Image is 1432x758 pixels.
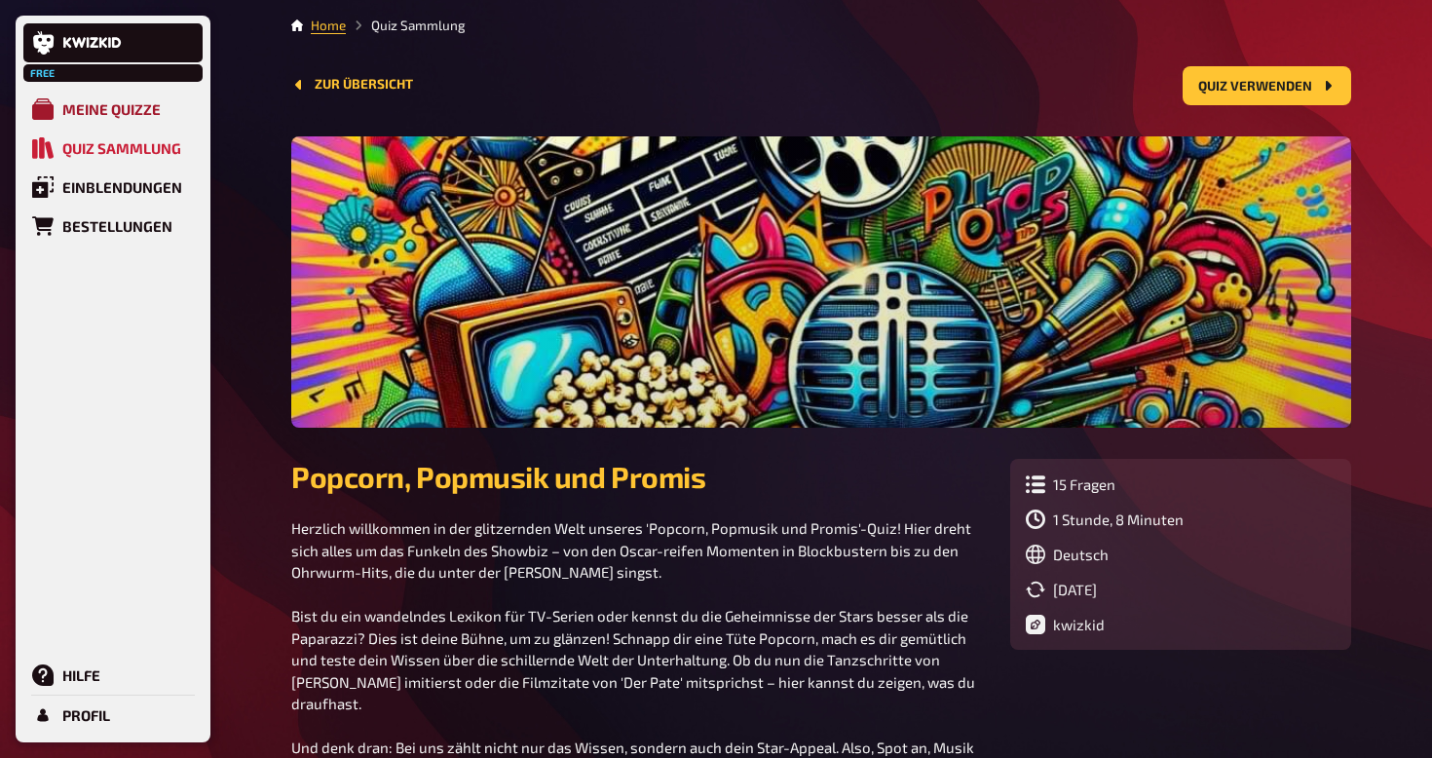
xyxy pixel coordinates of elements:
[23,90,203,129] a: Meine Quizze
[291,77,413,93] button: Zur Übersicht
[311,16,346,35] li: Home
[1026,580,1336,599] div: Letztes Update
[1026,510,1336,529] div: Geschätzte Dauer
[62,100,161,118] div: Meine Quizze
[1183,66,1351,105] button: Quiz verwenden
[311,18,346,33] a: Home
[23,696,203,735] a: Profil
[23,129,203,168] a: Quiz Sammlung
[23,207,203,246] a: Bestellungen
[25,67,60,79] span: Free
[346,16,466,35] li: Quiz Sammlung
[62,217,172,235] div: Bestellungen
[23,656,203,695] a: Hilfe
[1026,474,1336,494] div: Anzahl der Fragen
[62,706,110,724] div: Profil
[62,139,181,157] div: Quiz Sammlung
[291,459,979,494] h2: Popcorn, Popmusik und Promis
[23,168,203,207] a: Einblendungen
[62,666,100,684] div: Hilfe
[1026,545,1336,564] div: Sprache der Frageninhalte
[291,77,413,95] a: Zur Übersicht
[1026,615,1336,634] div: Author
[62,178,182,196] div: Einblendungen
